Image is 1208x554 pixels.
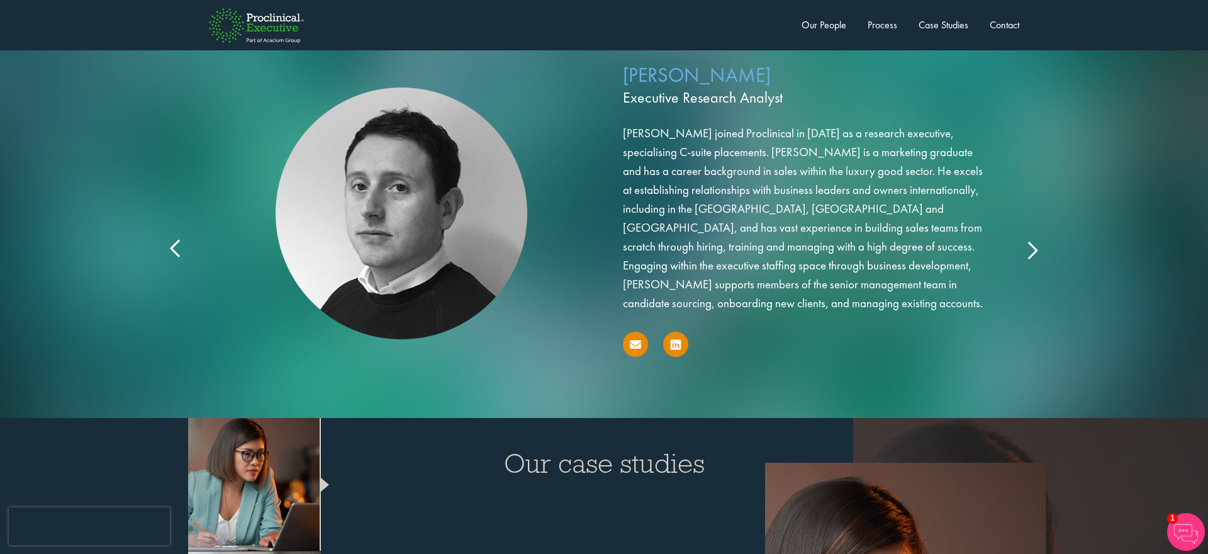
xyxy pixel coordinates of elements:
[623,87,991,108] span: Executive Research Analyst
[868,18,897,31] a: Process
[623,124,991,313] p: [PERSON_NAME] joined Proclinical in [DATE] as a research executive, specialising C-suite placemen...
[276,88,527,339] img: Aubrey Gray
[802,18,846,31] a: Our People
[9,507,170,545] iframe: reCAPTCHA
[623,61,991,111] p: [PERSON_NAME]
[1167,513,1178,524] span: 1
[919,18,968,31] a: Case Studies
[1167,513,1205,551] img: Chatbot
[990,18,1019,31] a: Contact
